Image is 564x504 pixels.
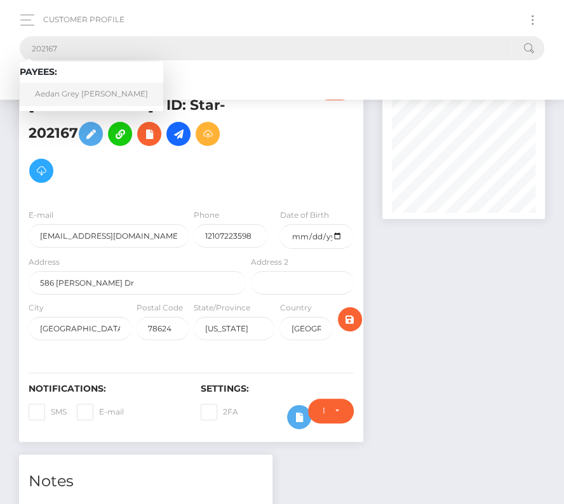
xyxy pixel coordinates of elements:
h5: Aedan Grey [PERSON_NAME] - ID: Star-202167 [29,76,239,189]
label: Phone [194,209,219,221]
input: Search... [20,36,511,60]
a: Aedan Grey [PERSON_NAME] [20,83,163,106]
button: Do not require [308,399,354,423]
h4: Notes [29,470,263,493]
label: State/Province [194,302,250,314]
label: E-mail [29,209,53,221]
label: SMS [29,404,67,420]
label: 2FA [201,404,238,420]
a: Customer Profile [43,6,124,33]
div: Do not require [323,406,325,416]
h6: Payees: [20,67,163,77]
button: Toggle navigation [521,11,544,29]
label: City [29,302,44,314]
label: Country [279,302,311,314]
label: Postal Code [137,302,183,314]
label: E-mail [77,404,124,420]
a: Initiate Payout [166,122,191,146]
label: Address [29,256,60,268]
h6: Settings: [201,383,354,394]
label: Address 2 [251,256,288,268]
h6: Notifications: [29,383,182,394]
label: Date of Birth [279,209,328,221]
